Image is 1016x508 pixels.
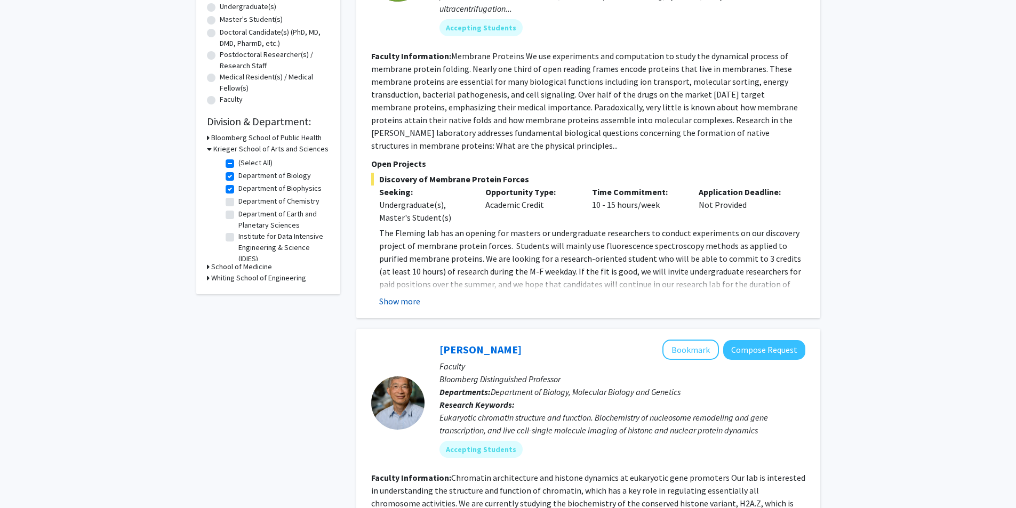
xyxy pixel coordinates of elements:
span: Discovery of Membrane Protein Forces [371,173,805,186]
label: Undergraduate(s) [220,1,276,12]
div: Undergraduate(s), Master's Student(s) [379,198,470,224]
b: Faculty Information: [371,472,451,483]
button: Compose Request to Carl Wu [723,340,805,360]
h2: Division & Department: [207,115,330,128]
mat-chip: Accepting Students [439,19,523,36]
p: The Fleming lab has an opening for masters or undergraduate researchers to conduct experiments on... [379,227,805,316]
p: Time Commitment: [592,186,683,198]
h3: Bloomberg School of Public Health [211,132,322,143]
b: Faculty Information: [371,51,451,61]
a: [PERSON_NAME] [439,343,522,356]
p: Faculty [439,360,805,373]
h3: Whiting School of Engineering [211,272,306,284]
p: Opportunity Type: [485,186,576,198]
label: (Select All) [238,157,273,168]
label: Faculty [220,94,243,105]
label: Medical Resident(s) / Medical Fellow(s) [220,71,330,94]
div: Eukaryotic chromatin structure and function. Biochemistry of nucleosome remodeling and gene trans... [439,411,805,437]
div: Academic Credit [477,186,584,224]
label: Postdoctoral Researcher(s) / Research Staff [220,49,330,71]
label: Department of Chemistry [238,196,319,207]
span: Department of Biology, Molecular Biology and Genetics [491,386,681,397]
label: Department of Biophysics [238,183,322,194]
iframe: Chat [8,460,45,500]
p: Application Deadline: [699,186,789,198]
label: Department of Biology [238,170,311,181]
fg-read-more: Membrane Proteins We use experiments and computation to study the dynamical process of membrane p... [371,51,798,151]
p: Seeking: [379,186,470,198]
label: Doctoral Candidate(s) (PhD, MD, DMD, PharmD, etc.) [220,27,330,49]
b: Research Keywords: [439,399,515,410]
h3: Krieger School of Arts and Sciences [213,143,329,155]
h3: School of Medicine [211,261,272,272]
p: Bloomberg Distinguished Professor [439,373,805,385]
div: 10 - 15 hours/week [584,186,691,224]
button: Show more [379,295,420,308]
label: Institute for Data Intensive Engineering & Science (IDIES) [238,231,327,264]
mat-chip: Accepting Students [439,441,523,458]
label: Master's Student(s) [220,14,283,25]
p: Open Projects [371,157,805,170]
button: Add Carl Wu to Bookmarks [662,340,719,360]
b: Departments: [439,386,491,397]
label: Department of Earth and Planetary Sciences [238,208,327,231]
div: Not Provided [691,186,797,224]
